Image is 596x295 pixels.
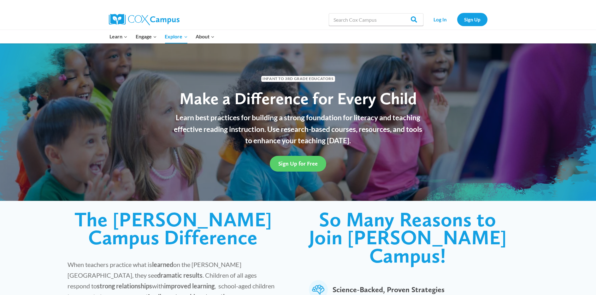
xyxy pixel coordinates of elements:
[74,207,272,250] span: The [PERSON_NAME] Campus Difference
[106,30,219,43] nav: Primary Navigation
[164,282,215,290] strong: improved learning
[261,76,335,82] span: Infant to 3rd Grade Educators
[170,112,426,146] p: Learn best practices for building a strong foundation for literacy and teaching effective reading...
[109,32,127,41] span: Learn
[165,32,187,41] span: Explore
[309,207,507,268] span: So Many Reasons to Join [PERSON_NAME] Campus!
[329,13,423,26] input: Search Cox Campus
[427,13,487,26] nav: Secondary Navigation
[97,282,152,290] strong: strong relationships
[180,88,417,108] span: Make a Difference for Every Child
[270,156,326,171] a: Sign Up for Free
[136,32,157,41] span: Engage
[109,14,180,25] img: Cox Campus
[157,271,203,279] strong: dramatic results
[152,261,173,268] strong: learned
[427,13,454,26] a: Log In
[278,160,318,167] span: Sign Up for Free
[457,13,487,26] a: Sign Up
[196,32,215,41] span: About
